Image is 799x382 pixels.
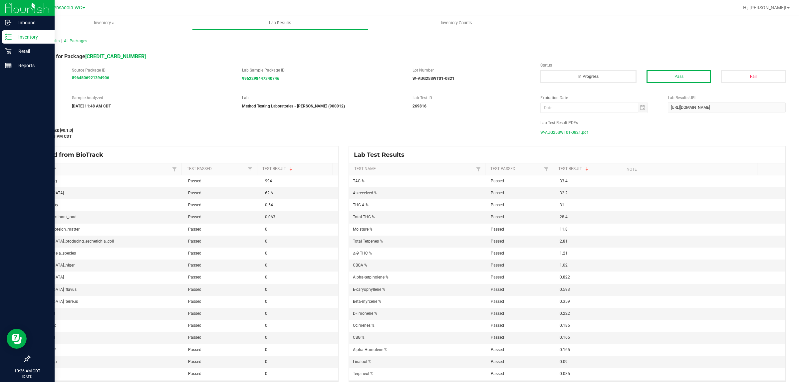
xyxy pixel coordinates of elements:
label: Sample Analyzed [72,95,232,101]
span: 62.6 [265,191,273,195]
span: 0 [265,275,267,280]
span: Passed [491,227,504,232]
span: Hi, [PERSON_NAME]! [743,5,786,10]
span: Passed [188,179,201,183]
span: Synced from BioTrack [35,151,108,158]
span: Lab Results [260,20,300,26]
a: [CREDIT_CARD_NUMBER] [85,53,146,60]
strong: [DATE] 11:48 AM CDT [72,104,111,108]
span: [MEDICAL_DATA]_producing_escherichia_coli [34,239,114,244]
span: E-caryophyllene % [353,287,385,292]
span: 0.09 [560,359,568,364]
span: 0.822 [560,275,570,280]
label: Source Package ID [72,67,232,73]
span: As received % [353,191,377,195]
span: Pensacola WC [51,5,82,11]
p: [DATE] [3,374,52,379]
span: 0 [265,287,267,292]
span: 0.186 [560,323,570,328]
span: CBGA % [353,263,367,268]
inline-svg: Inbound [5,19,12,26]
span: Total THC % [353,215,375,219]
span: Lab Result for Package [29,53,146,60]
span: Passed [188,239,201,244]
span: Passed [188,311,201,316]
span: Passed [491,335,504,340]
a: Test PassedSortable [490,166,542,172]
span: Passed [188,227,201,232]
span: 0 [265,335,267,340]
span: Passed [491,239,504,244]
span: Inventory [16,20,192,26]
span: 0.166 [560,335,570,340]
span: D-limonene % [353,311,377,316]
span: Passed [188,347,201,352]
span: Passed [188,371,201,376]
span: Passed [188,203,201,207]
span: 0 [265,323,267,328]
span: 0 [265,263,267,268]
span: Passed [188,323,201,328]
label: Lab [242,95,402,101]
span: 0.222 [560,311,570,316]
a: Filter [474,165,482,173]
span: Passed [491,179,504,183]
th: Note [621,163,757,175]
span: Ocimenes % [353,323,375,328]
span: THC-A % [353,203,369,207]
span: Alpha-terpinolene % [353,275,389,280]
inline-svg: Retail [5,48,12,55]
span: 994 [265,179,272,183]
strong: 8964506921394906 [72,76,109,80]
span: 2.81 [560,239,568,244]
a: Test NameSortable [35,166,170,172]
span: 0.165 [560,347,570,352]
span: Passed [188,335,201,340]
span: 0 [265,347,267,352]
span: 28.4 [560,215,568,219]
p: Inventory [12,33,52,41]
span: Δ-9 THC % [353,251,372,256]
a: 9962298447340746 [242,76,279,81]
span: Passed [188,287,201,292]
span: 32.2 [560,191,568,195]
span: 0.593 [560,287,570,292]
p: 10:26 AM CDT [3,368,52,374]
a: Filter [246,165,254,173]
label: Expiration Date [540,95,658,101]
span: 0.085 [560,371,570,376]
span: any_salmonela_species [34,251,76,256]
a: Test PassedSortable [187,166,246,172]
span: Alpha-Humulene % [353,347,387,352]
span: 11.8 [560,227,568,232]
strong: Method Testing Laboratories - [PERSON_NAME] (900012) [242,104,345,108]
iframe: Resource center [7,329,27,349]
span: Linalool % [353,359,371,364]
a: Lab Results [192,16,368,30]
span: Terpineol % [353,371,373,376]
span: 1.21 [560,251,568,256]
strong: W-AUG25SWT01-0821 [412,76,454,81]
span: Passed [188,263,201,268]
span: Sortable [584,166,590,172]
span: 0.063 [265,215,275,219]
a: Inventory Counts [368,16,544,30]
span: TAC % [353,179,365,183]
a: Test ResultSortable [558,166,619,172]
span: Passed [491,311,504,316]
span: Passed [491,263,504,268]
span: Passed [188,359,201,364]
span: Inventory Counts [432,20,481,26]
p: Inbound [12,19,52,27]
span: Passed [188,191,201,195]
label: Lab Sample Package ID [242,67,402,73]
span: Total Terpenes % [353,239,383,244]
span: Passed [188,275,201,280]
span: 0.359 [560,299,570,304]
span: 0 [265,227,267,232]
p: Reports [12,62,52,70]
span: Passed [491,287,504,292]
span: [MEDICAL_DATA]_flavus [34,287,77,292]
span: 0 [265,251,267,256]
